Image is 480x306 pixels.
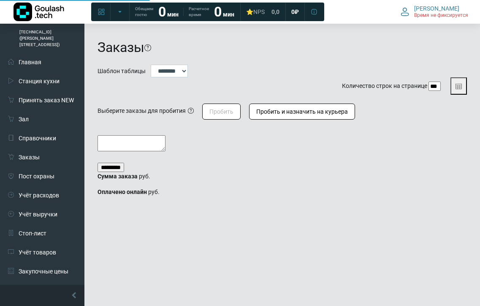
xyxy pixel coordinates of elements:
[214,4,222,20] strong: 0
[223,11,234,18] span: мин
[98,39,144,55] h1: Заказы
[98,172,467,181] p: руб.
[271,8,279,16] span: 0,0
[167,11,179,18] span: мин
[246,8,265,16] div: ⭐
[98,189,147,195] strong: Оплачено онлайн
[189,6,209,18] span: Расчетное время
[396,3,473,21] button: [PERSON_NAME] Время не фиксируется
[188,108,194,114] i: Нужные заказы должны быть в статусе "готов" (если вы хотите пробить один заказ, то можно воспольз...
[241,4,285,19] a: ⭐NPS 0,0
[286,4,304,19] a: 0 ₽
[144,44,151,51] i: На этой странице можно найти заказ, используя различные фильтры. Все пункты заполнять необязатель...
[295,8,299,16] span: ₽
[202,104,241,120] button: Пробить
[253,8,265,15] span: NPS
[414,12,468,19] span: Время не фиксируется
[98,188,467,197] p: руб.
[342,82,427,90] label: Количество строк на странице
[98,67,146,76] label: Шаблон таблицы
[291,8,295,16] span: 0
[414,5,459,12] span: [PERSON_NAME]
[98,107,186,115] div: Выберите заказы для пробития
[14,3,64,21] img: Логотип компании Goulash.tech
[98,173,138,180] strong: Сумма заказа
[130,4,239,19] a: Обещаем гостю 0 мин Расчетное время 0 мин
[158,4,166,20] strong: 0
[135,6,153,18] span: Обещаем гостю
[249,104,355,120] button: Пробить и назначить на курьера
